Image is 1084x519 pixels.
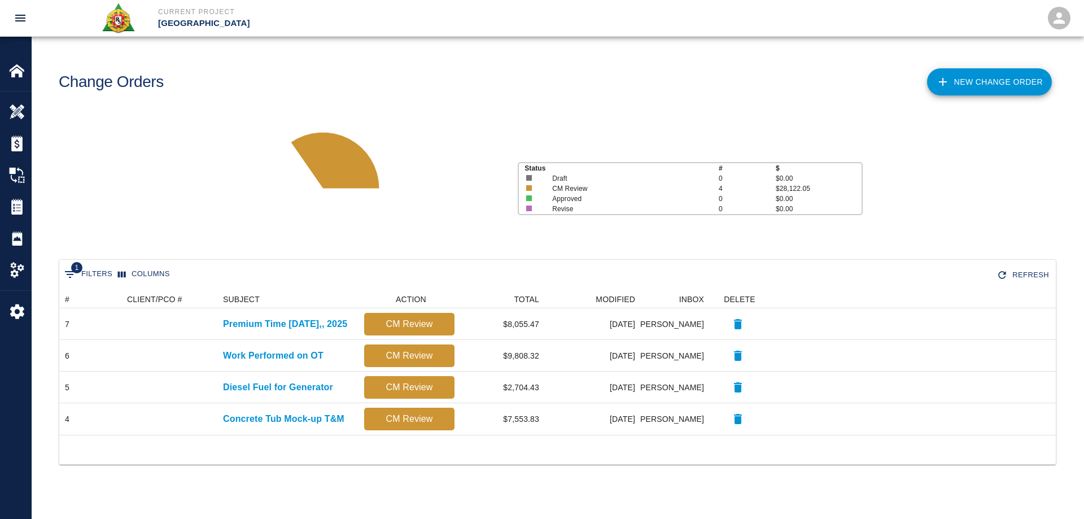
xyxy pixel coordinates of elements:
div: ACTION [396,290,426,308]
div: DELETE [710,290,766,308]
div: SUBJECT [217,290,359,308]
div: MODIFIED [545,290,641,308]
button: Select columns [115,265,173,283]
div: INBOX [679,290,704,308]
div: CLIENT/PCO # [127,290,182,308]
div: 4 [65,413,69,425]
span: 1 [71,262,82,273]
p: Revise [552,204,702,214]
div: [PERSON_NAME] [641,372,710,403]
p: CM Review [369,317,450,331]
div: ACTION [359,290,460,308]
a: Work Performed on OT [223,349,324,363]
a: Premium Time [DATE],, 2025 [223,317,347,331]
div: $9,808.32 [460,340,545,372]
div: $8,055.47 [460,308,545,340]
p: Current Project [158,7,603,17]
p: CM Review [369,412,450,426]
div: CLIENT/PCO # [121,290,217,308]
p: Draft [552,173,702,184]
iframe: Chat Widget [1028,465,1084,519]
p: $0.00 [776,173,862,184]
p: $0.00 [776,204,862,214]
p: Approved [552,194,702,204]
button: Refresh [994,265,1054,285]
p: CM Review [552,184,702,194]
div: MODIFIED [596,290,635,308]
div: DELETE [724,290,755,308]
div: TOTAL [514,290,539,308]
div: TOTAL [460,290,545,308]
div: [PERSON_NAME] [641,403,710,435]
p: Status [524,163,719,173]
p: CM Review [369,381,450,394]
div: INBOX [641,290,710,308]
p: 0 [719,173,776,184]
div: [PERSON_NAME] [641,308,710,340]
button: open drawer [7,5,34,32]
h1: Change Orders [59,73,164,91]
p: $0.00 [776,194,862,204]
div: SUBJECT [223,290,260,308]
p: $ [776,163,862,173]
img: Roger & Sons Concrete [101,2,135,34]
p: 0 [719,194,776,204]
p: # [719,163,776,173]
div: $2,704.43 [460,372,545,403]
p: [GEOGRAPHIC_DATA] [158,17,603,30]
p: 4 [719,184,776,194]
div: $7,553.83 [460,403,545,435]
button: Show filters [62,265,115,284]
p: CM Review [369,349,450,363]
div: 6 [65,350,69,361]
div: [DATE] [545,403,641,435]
div: [DATE] [545,372,641,403]
div: 7 [65,319,69,330]
p: $28,122.05 [776,184,862,194]
div: [DATE] [545,308,641,340]
p: 0 [719,204,776,214]
a: Concrete Tub Mock-up T&M [223,412,344,426]
div: [DATE] [545,340,641,372]
div: # [59,290,121,308]
a: Diesel Fuel for Generator [223,381,333,394]
div: # [65,290,69,308]
div: Refresh the list [994,265,1054,285]
div: [PERSON_NAME] [641,340,710,372]
div: 5 [65,382,69,393]
a: New Change Order [927,68,1052,95]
